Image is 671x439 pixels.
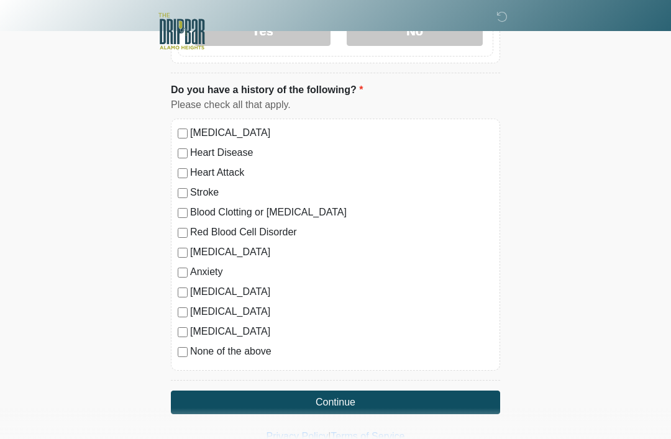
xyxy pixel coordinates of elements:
[190,185,493,200] label: Stroke
[190,225,493,240] label: Red Blood Cell Disorder
[190,265,493,279] label: Anxiety
[178,188,188,198] input: Stroke
[190,324,493,339] label: [MEDICAL_DATA]
[190,165,493,180] label: Heart Attack
[190,344,493,359] label: None of the above
[178,248,188,258] input: [MEDICAL_DATA]
[178,208,188,218] input: Blood Clotting or [MEDICAL_DATA]
[178,327,188,337] input: [MEDICAL_DATA]
[171,97,500,112] div: Please check all that apply.
[178,129,188,138] input: [MEDICAL_DATA]
[178,148,188,158] input: Heart Disease
[190,284,493,299] label: [MEDICAL_DATA]
[178,228,188,238] input: Red Blood Cell Disorder
[190,205,493,220] label: Blood Clotting or [MEDICAL_DATA]
[178,347,188,357] input: None of the above
[178,287,188,297] input: [MEDICAL_DATA]
[190,125,493,140] label: [MEDICAL_DATA]
[190,245,493,260] label: [MEDICAL_DATA]
[190,304,493,319] label: [MEDICAL_DATA]
[178,268,188,278] input: Anxiety
[171,391,500,414] button: Continue
[178,168,188,178] input: Heart Attack
[171,83,363,97] label: Do you have a history of the following?
[178,307,188,317] input: [MEDICAL_DATA]
[190,145,493,160] label: Heart Disease
[158,9,205,53] img: The DRIPBaR - Alamo Heights Logo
